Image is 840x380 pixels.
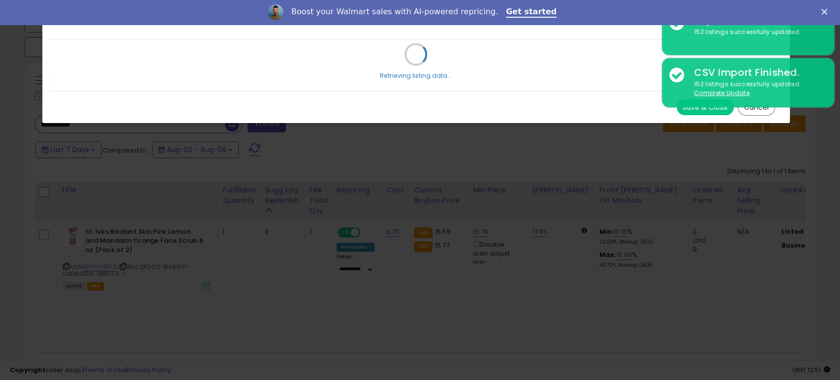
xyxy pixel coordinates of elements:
[686,65,827,80] div: CSV Import Finished.
[694,89,749,97] u: Complete Update
[738,99,775,116] button: Cancel
[821,9,831,15] div: Close
[686,80,827,98] div: 152 listings successfully updated.
[380,71,452,80] div: Retrieving listing data...
[506,7,557,18] a: Get started
[686,28,827,37] div: 152 listings successfully updated.
[291,7,498,17] div: Boost your Walmart sales with AI-powered repricing.
[268,4,283,20] img: Profile image for Adrian
[677,99,734,115] button: Save & Close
